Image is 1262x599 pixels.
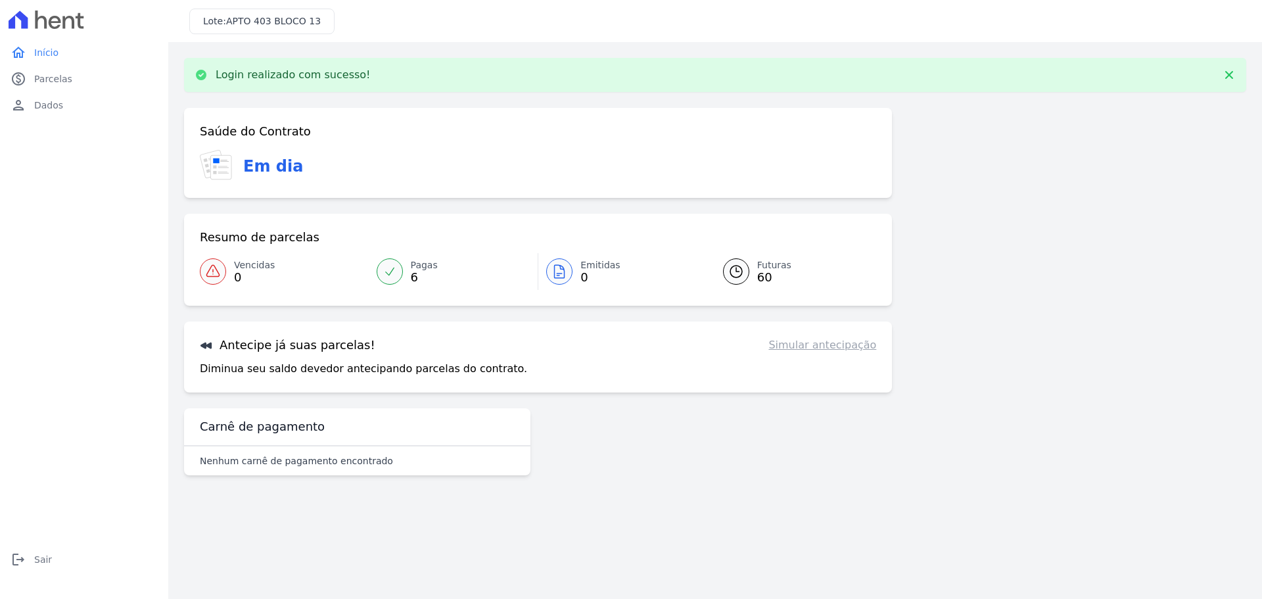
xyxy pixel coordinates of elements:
[200,253,369,290] a: Vencidas 0
[11,97,26,113] i: person
[411,258,438,272] span: Pagas
[538,253,707,290] a: Emitidas 0
[234,272,275,283] span: 0
[11,552,26,567] i: logout
[200,337,375,353] h3: Antecipe já suas parcelas!
[580,258,620,272] span: Emitidas
[5,546,163,573] a: logoutSair
[768,337,876,353] a: Simular antecipação
[757,272,791,283] span: 60
[757,258,791,272] span: Futuras
[34,553,52,566] span: Sair
[369,253,538,290] a: Pagas 6
[5,39,163,66] a: homeInício
[216,68,371,82] p: Login realizado com sucesso!
[200,124,311,139] h3: Saúde do Contrato
[11,71,26,87] i: paid
[34,99,63,112] span: Dados
[200,454,393,467] p: Nenhum carnê de pagamento encontrado
[5,92,163,118] a: personDados
[5,66,163,92] a: paidParcelas
[34,72,72,85] span: Parcelas
[243,155,303,178] h3: Em dia
[580,272,620,283] span: 0
[200,419,325,435] h3: Carnê de pagamento
[707,253,877,290] a: Futuras 60
[226,16,321,26] span: APTO 403 BLOCO 13
[203,14,321,28] h3: Lote:
[11,45,26,60] i: home
[411,272,438,283] span: 6
[200,361,527,377] p: Diminua seu saldo devedor antecipando parcelas do contrato.
[34,46,58,59] span: Início
[200,229,319,245] h3: Resumo de parcelas
[234,258,275,272] span: Vencidas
